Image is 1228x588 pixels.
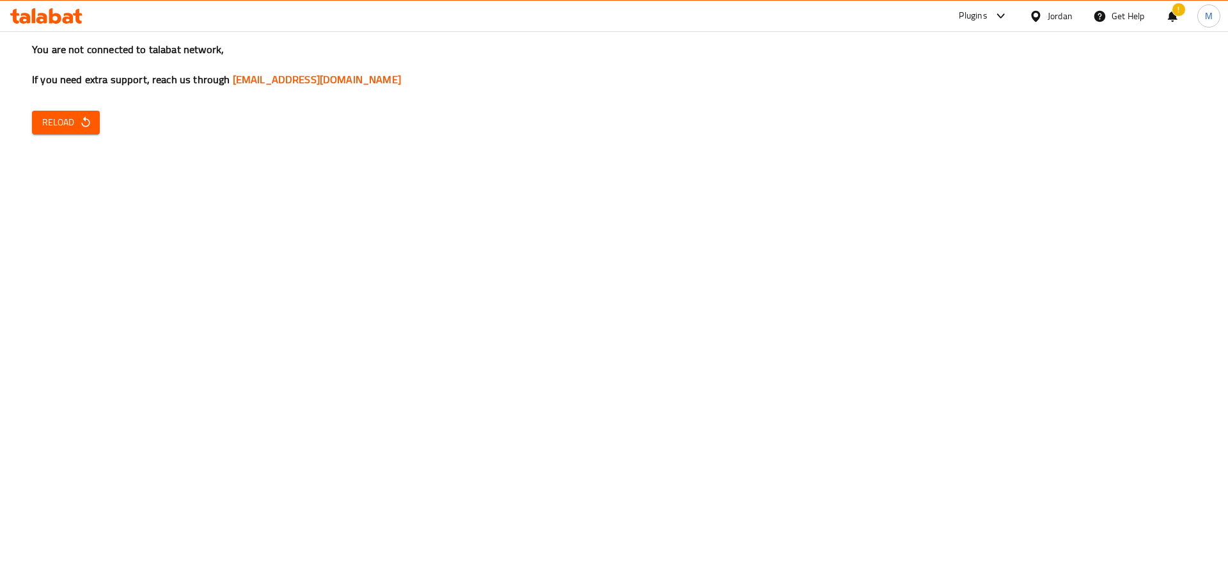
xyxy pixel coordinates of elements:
div: Jordan [1048,9,1073,23]
a: [EMAIL_ADDRESS][DOMAIN_NAME] [233,70,401,89]
div: Plugins [959,8,987,24]
button: Reload [32,111,100,134]
h3: You are not connected to talabat network, If you need extra support, reach us through [32,42,1196,87]
span: M [1205,9,1213,23]
span: Reload [42,115,90,131]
